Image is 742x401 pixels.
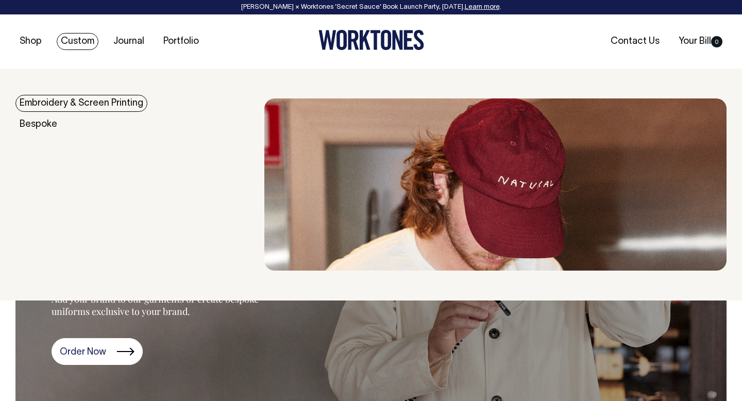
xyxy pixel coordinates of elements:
a: Bespoke [15,116,61,133]
a: Order Now [52,338,143,365]
a: Journal [109,33,148,50]
a: Your Bill0 [674,33,727,50]
img: embroidery & Screen Printing [264,98,727,271]
a: Contact Us [606,33,664,50]
p: Add your brand to our garments or create bespoke uniforms exclusive to your brand. [52,293,283,318]
div: [PERSON_NAME] × Worktones ‘Secret Sauce’ Book Launch Party, [DATE]. . [10,4,732,11]
a: Custom [57,33,98,50]
a: Shop [15,33,46,50]
a: Learn more [465,4,500,10]
a: Portfolio [159,33,203,50]
span: 0 [711,36,722,47]
a: Embroidery & Screen Printing [15,95,147,112]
